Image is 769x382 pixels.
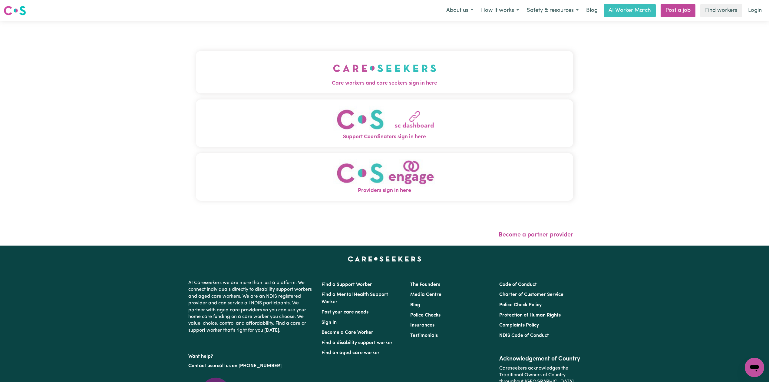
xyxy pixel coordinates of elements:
a: Post your care needs [322,310,368,315]
a: AI Worker Match [604,4,656,17]
p: Want help? [188,351,314,360]
p: At Careseekers we are more than just a platform. We connect individuals directly to disability su... [188,277,314,336]
button: Support Coordinators sign in here [196,99,573,147]
a: Blog [583,4,601,17]
a: Protection of Human Rights [499,313,561,318]
a: Complaints Policy [499,323,539,328]
a: Police Checks [410,313,441,318]
p: or [188,360,314,372]
h2: Acknowledgement of Country [499,355,581,363]
a: call us on [PHONE_NUMBER] [217,364,282,368]
a: NDIS Code of Conduct [499,333,549,338]
a: Become a Care Worker [322,330,373,335]
a: Police Check Policy [499,303,542,307]
img: Careseekers logo [4,5,26,16]
a: Find a Support Worker [322,282,372,287]
a: Testimonials [410,333,438,338]
a: Become a partner provider [499,232,573,238]
a: Insurances [410,323,434,328]
a: Careseekers logo [4,4,26,18]
button: Safety & resources [523,4,583,17]
a: Login [744,4,765,17]
a: Charter of Customer Service [499,292,563,297]
a: Careseekers home page [348,256,421,261]
a: Find workers [700,4,742,17]
span: Support Coordinators sign in here [196,133,573,141]
a: Sign In [322,320,337,325]
a: Contact us [188,364,212,368]
a: Find a disability support worker [322,340,393,345]
a: Blog [410,303,420,307]
a: Media Centre [410,292,441,297]
button: Care workers and care seekers sign in here [196,51,573,93]
button: Providers sign in here [196,153,573,201]
a: Post a job [661,4,695,17]
a: The Founders [410,282,440,287]
a: Code of Conduct [499,282,537,287]
span: Care workers and care seekers sign in here [196,79,573,87]
button: About us [442,4,477,17]
button: How it works [477,4,523,17]
iframe: Button to launch messaging window [745,358,764,377]
a: Find a Mental Health Support Worker [322,292,388,304]
a: Find an aged care worker [322,350,380,355]
span: Providers sign in here [196,187,573,195]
